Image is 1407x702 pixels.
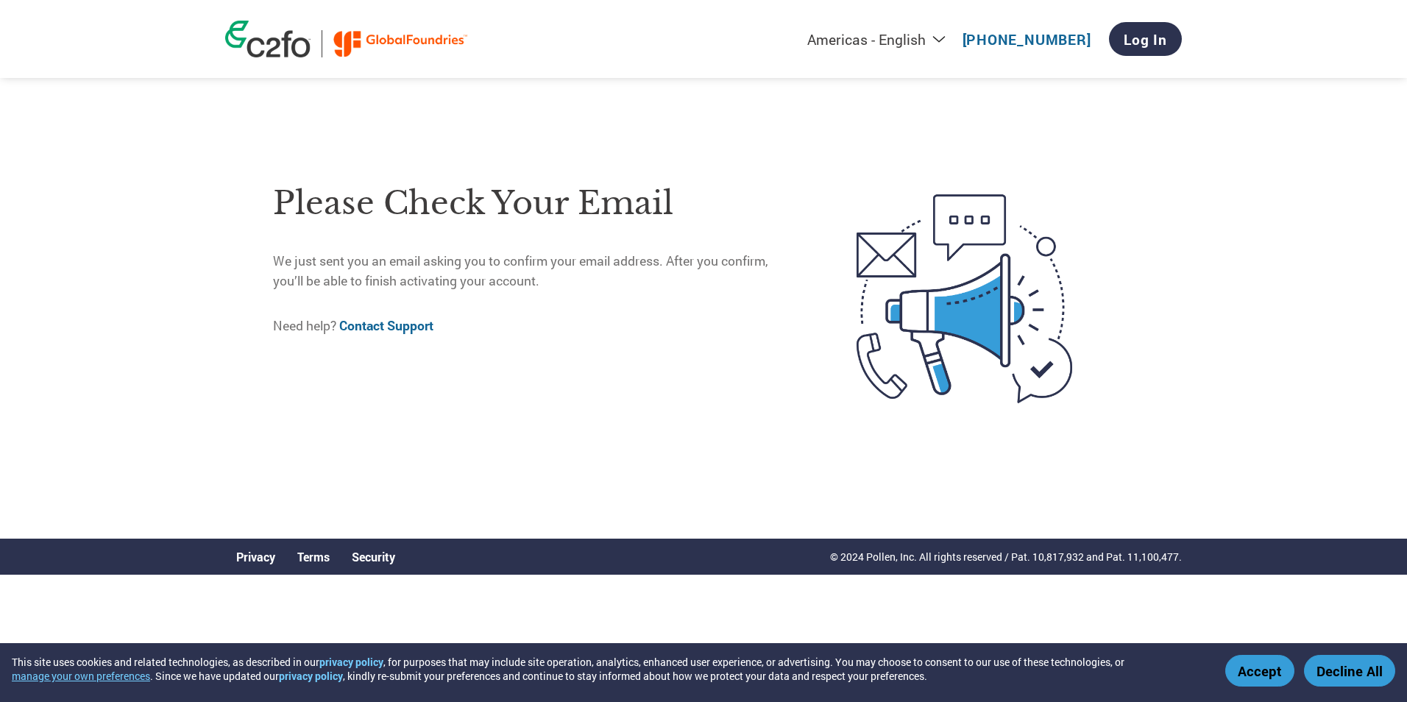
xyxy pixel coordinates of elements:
a: Log In [1109,22,1182,56]
a: Contact Support [339,317,433,334]
button: Accept [1225,655,1294,687]
img: GLOBALFOUNDRIES [333,30,468,57]
a: privacy policy [319,655,383,669]
h1: Please check your email [273,180,795,227]
img: open-email [795,168,1134,430]
div: This site uses cookies and related technologies, as described in our , for purposes that may incl... [12,655,1204,683]
p: We just sent you an email asking you to confirm your email address. After you confirm, you’ll be ... [273,252,795,291]
p: © 2024 Pollen, Inc. All rights reserved / Pat. 10,817,932 and Pat. 11,100,477. [830,549,1182,564]
a: [PHONE_NUMBER] [963,30,1091,49]
button: Decline All [1304,655,1395,687]
button: manage your own preferences [12,669,150,683]
a: privacy policy [279,669,343,683]
a: Terms [297,549,330,564]
p: Need help? [273,316,795,336]
img: c2fo logo [225,21,311,57]
a: Security [352,549,395,564]
a: Privacy [236,549,275,564]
